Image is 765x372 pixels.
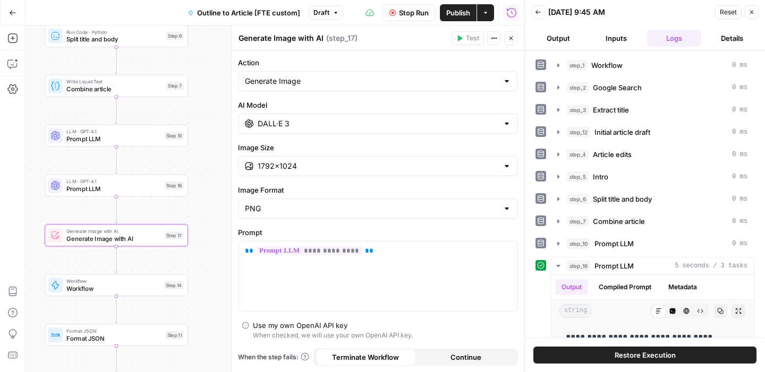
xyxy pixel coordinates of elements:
[66,34,163,44] span: Split title and body
[705,30,759,47] button: Details
[551,124,754,141] button: 0 ms
[166,32,184,40] div: Step 6
[594,127,650,137] span: Initial article draft
[551,235,754,252] button: 0 ms
[66,178,160,185] span: LLM · GPT-4.1
[258,118,498,129] input: Select a model
[66,278,160,285] span: Workflow
[732,83,747,92] span: 0 ms
[115,246,117,273] g: Edge from step_17 to step_14
[245,76,498,86] input: Generate Image
[66,28,163,36] span: Run Code · Python
[45,25,188,47] div: Run Code · PythonSplit title and bodyStep 6
[720,7,737,17] span: Reset
[466,33,479,43] span: Test
[732,194,747,204] span: 0 ms
[326,33,358,44] span: ( step_17 )
[567,194,589,204] span: step_6
[45,324,188,346] div: Format JSONFormat JSONStep 11
[675,261,747,271] span: 5 seconds / 3 tasks
[551,257,754,274] button: 5 seconds / 3 tasks
[416,349,516,366] button: Continue
[446,7,470,18] span: Publish
[242,322,249,328] input: Use my own OpenAI API keyWhen checked, we will use your own OpenAI API key.
[551,213,754,230] button: 0 ms
[551,191,754,207] button: 0 ms
[115,147,117,174] g: Edge from step_10 to step_16
[66,234,160,243] span: Generate Image with AI
[115,296,117,323] g: Edge from step_14 to step_11
[533,347,756,364] button: Restore Execution
[45,175,188,197] div: LLM · GPT-4.1Prompt LLMStep 16
[238,227,518,238] label: Prompt
[715,5,742,19] button: Reset
[45,75,188,97] div: Write Liquid TextCombine articleStep 7
[732,60,747,70] span: 0 ms
[567,261,590,271] span: step_16
[732,127,747,137] span: 0 ms
[594,261,634,271] span: Prompt LLM
[164,132,184,140] div: Step 10
[66,84,163,93] span: Combine article
[593,149,632,160] span: Article edits
[197,7,300,18] span: Outline to Article [FTE custom]
[567,105,589,115] span: step_3
[66,327,161,334] span: Format JSON
[115,47,117,74] g: Edge from step_6 to step_7
[382,4,436,21] button: Stop Run
[567,60,587,71] span: step_1
[593,105,629,115] span: Extract title
[591,60,623,71] span: Workflow
[258,161,498,171] input: 1792×1024
[732,172,747,181] span: 0 ms
[66,184,160,193] span: Prompt LLM
[551,146,754,163] button: 0 ms
[45,125,188,147] div: LLM · GPT-4.1Prompt LLMStep 10
[166,82,184,90] div: Step 7
[452,31,484,45] button: Test
[589,30,643,47] button: Inputs
[551,79,754,96] button: 0 ms
[732,239,747,248] span: 0 ms
[238,100,518,110] label: AI Model
[66,228,160,235] span: Generate Image with AI
[66,134,160,143] span: Prompt LLM
[181,4,307,21] button: Outline to Article [FTE custom]
[567,127,590,137] span: step_12
[593,194,652,204] span: Split title and body
[238,352,309,362] a: When the step fails:
[66,78,163,85] span: Write Liquid Text
[253,331,413,340] div: When checked, we will use your own OpenAI API key.
[567,82,589,93] span: step_2
[732,105,747,115] span: 0 ms
[66,128,160,135] span: LLM · GPT-4.1
[115,196,117,223] g: Edge from step_16 to step_17
[245,203,498,214] input: PNG
[45,224,188,247] div: Generate Image with AIGenerate Image with AIStep 17
[567,171,589,182] span: step_5
[440,4,477,21] button: Publish
[450,352,481,362] span: Continue
[594,238,634,249] span: Prompt LLM
[567,149,589,160] span: step_4
[164,281,184,290] div: Step 14
[115,97,117,124] g: Edge from step_7 to step_10
[555,279,588,295] button: Output
[593,171,608,182] span: Intro
[165,331,184,339] div: Step 11
[732,217,747,226] span: 0 ms
[239,33,324,44] textarea: Generate Image with AI
[66,284,160,293] span: Workflow
[593,216,645,227] span: Combine article
[647,30,701,47] button: Logs
[253,320,347,331] div: Use my own OpenAI API key
[164,231,184,240] div: Step 17
[567,238,590,249] span: step_10
[238,185,518,195] label: Image Format
[309,6,344,20] button: Draft
[615,350,676,360] span: Restore Execution
[551,101,754,118] button: 0 ms
[399,7,429,18] span: Stop Run
[45,274,188,296] div: WorkflowWorkflowStep 14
